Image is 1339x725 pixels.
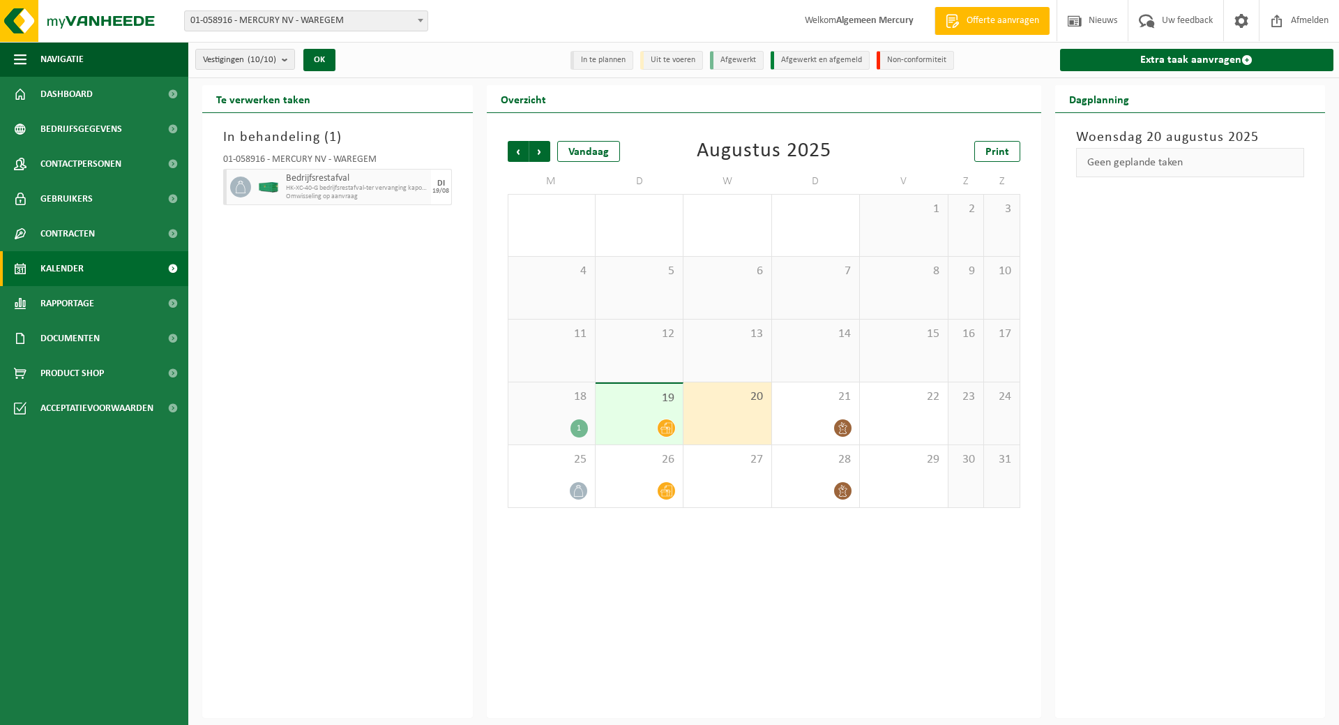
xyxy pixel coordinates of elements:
[985,147,1009,158] span: Print
[195,49,295,70] button: Vestigingen(10/10)
[329,130,337,144] span: 1
[948,169,984,194] td: Z
[991,389,1012,405] span: 24
[223,155,452,169] div: 01-058916 - MERCURY NV - WAREGEM
[867,452,940,468] span: 29
[690,389,764,405] span: 20
[974,141,1020,162] a: Print
[955,264,976,279] span: 9
[515,452,588,468] span: 25
[935,7,1050,35] a: Offerte aanvragen
[955,389,976,405] span: 23
[303,49,335,71] button: OK
[515,389,588,405] span: 18
[286,173,428,184] span: Bedrijfsrestafval
[683,169,771,194] td: W
[202,85,324,112] h2: Te verwerken taken
[40,216,95,251] span: Contracten
[557,141,620,162] div: Vandaag
[779,327,852,342] span: 14
[40,251,84,286] span: Kalender
[40,42,84,77] span: Navigatie
[640,51,703,70] li: Uit te voeren
[515,264,588,279] span: 4
[184,10,428,31] span: 01-058916 - MERCURY NV - WAREGEM
[570,51,633,70] li: In te plannen
[1076,148,1305,177] div: Geen geplande taken
[40,356,104,391] span: Product Shop
[836,15,914,26] strong: Algemeen Mercury
[223,127,452,148] h3: In behandeling ( )
[203,50,276,70] span: Vestigingen
[867,327,940,342] span: 15
[690,452,764,468] span: 27
[40,286,94,321] span: Rapportage
[710,51,764,70] li: Afgewerkt
[772,169,860,194] td: D
[529,141,550,162] span: Volgende
[487,85,560,112] h2: Overzicht
[432,188,449,195] div: 19/08
[40,181,93,216] span: Gebruikers
[860,169,948,194] td: V
[991,452,1012,468] span: 31
[877,51,954,70] li: Non-conformiteit
[603,452,676,468] span: 26
[867,389,940,405] span: 22
[690,327,764,342] span: 13
[963,14,1043,28] span: Offerte aanvragen
[991,202,1012,217] span: 3
[690,264,764,279] span: 6
[40,391,153,426] span: Acceptatievoorwaarden
[437,179,445,188] div: DI
[40,112,122,147] span: Bedrijfsgegevens
[1076,127,1305,148] h3: Woensdag 20 augustus 2025
[955,202,976,217] span: 2
[603,327,676,342] span: 12
[40,77,93,112] span: Dashboard
[697,141,831,162] div: Augustus 2025
[286,184,428,193] span: HK-XC-40-G bedrijfsrestafval-ter vervanging kapotte pers
[779,389,852,405] span: 21
[867,202,940,217] span: 1
[286,193,428,201] span: Omwisseling op aanvraag
[258,182,279,193] img: HK-XC-40-GN-00
[1055,85,1143,112] h2: Dagplanning
[603,264,676,279] span: 5
[991,264,1012,279] span: 10
[603,391,676,406] span: 19
[955,327,976,342] span: 16
[185,11,428,31] span: 01-058916 - MERCURY NV - WAREGEM
[867,264,940,279] span: 8
[248,55,276,64] count: (10/10)
[515,327,588,342] span: 11
[40,321,100,356] span: Documenten
[508,169,596,194] td: M
[1060,49,1334,71] a: Extra taak aanvragen
[771,51,870,70] li: Afgewerkt en afgemeld
[984,169,1020,194] td: Z
[596,169,683,194] td: D
[779,264,852,279] span: 7
[779,452,852,468] span: 28
[508,141,529,162] span: Vorige
[570,419,588,438] div: 1
[40,147,121,181] span: Contactpersonen
[991,327,1012,342] span: 17
[955,452,976,468] span: 30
